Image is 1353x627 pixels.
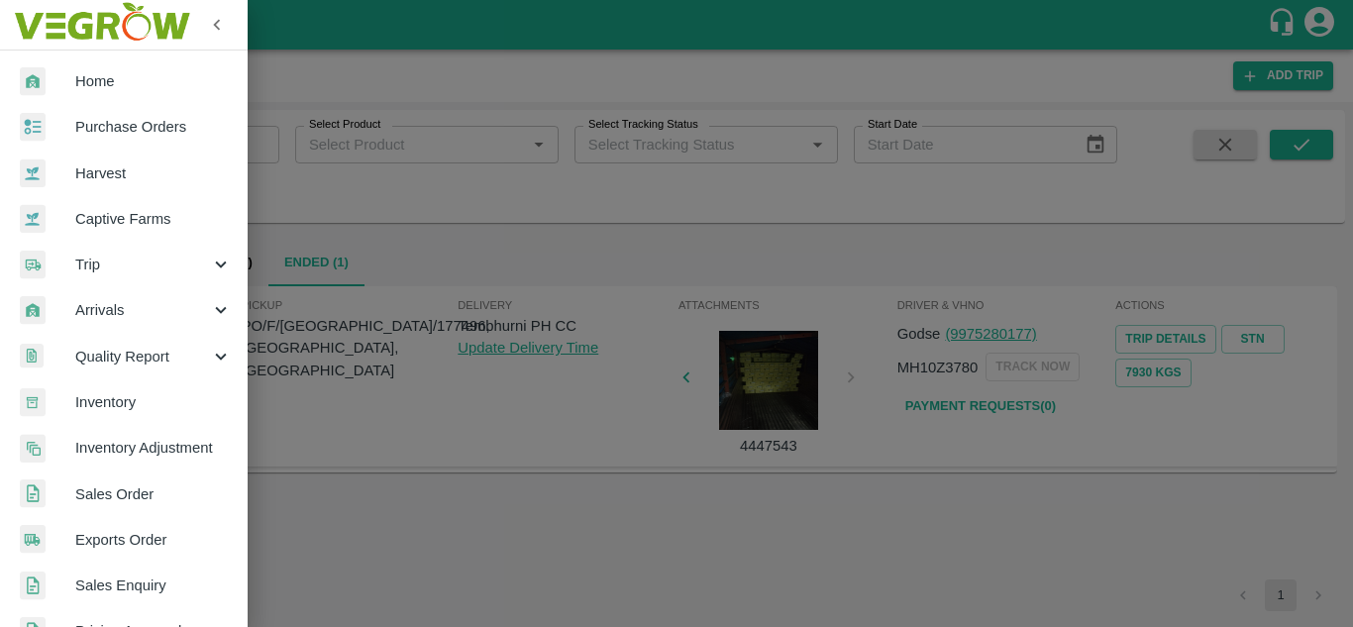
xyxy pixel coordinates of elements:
img: whArrival [20,296,46,325]
img: sales [20,572,46,600]
span: Trip [75,254,210,275]
img: whInventory [20,388,46,417]
span: Sales Order [75,483,232,505]
img: qualityReport [20,344,44,368]
span: Purchase Orders [75,116,232,138]
span: Arrivals [75,299,210,321]
span: Quality Report [75,346,210,367]
span: Home [75,70,232,92]
span: Exports Order [75,529,232,551]
img: whArrival [20,67,46,96]
img: harvest [20,158,46,188]
img: reciept [20,113,46,142]
span: Sales Enquiry [75,575,232,596]
span: Captive Farms [75,208,232,230]
img: shipments [20,525,46,554]
span: Inventory Adjustment [75,437,232,459]
span: Harvest [75,162,232,184]
img: delivery [20,251,46,279]
img: inventory [20,434,46,463]
img: sales [20,479,46,508]
span: Inventory [75,391,232,413]
img: harvest [20,204,46,234]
